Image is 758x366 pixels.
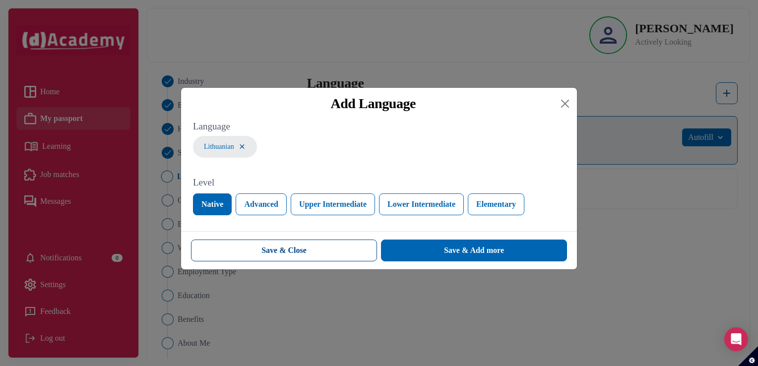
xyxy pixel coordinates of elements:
[193,120,565,134] label: Language
[204,141,234,152] span: Lithuanian
[238,142,246,151] img: ...
[724,327,748,351] div: Open Intercom Messenger
[468,193,524,215] button: Elementary
[557,96,573,112] button: Close
[444,244,504,256] div: Save & Add more
[191,240,377,261] button: Save & Close
[381,240,567,261] button: Save & Add more
[193,176,565,190] label: Level
[291,193,375,215] button: Upper Intermediate
[379,193,464,215] button: Lower Intermediate
[261,244,307,256] div: Save & Close
[193,193,232,215] button: Native
[738,346,758,366] button: Set cookie preferences
[236,193,286,215] button: Advanced
[189,96,557,112] div: Add Language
